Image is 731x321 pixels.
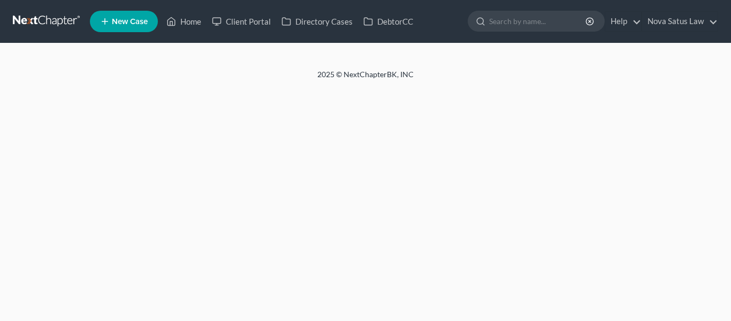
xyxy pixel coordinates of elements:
[60,69,671,88] div: 2025 © NextChapterBK, INC
[642,12,718,31] a: Nova Satus Law
[489,11,587,31] input: Search by name...
[358,12,418,31] a: DebtorCC
[605,12,641,31] a: Help
[112,18,148,26] span: New Case
[161,12,207,31] a: Home
[276,12,358,31] a: Directory Cases
[207,12,276,31] a: Client Portal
